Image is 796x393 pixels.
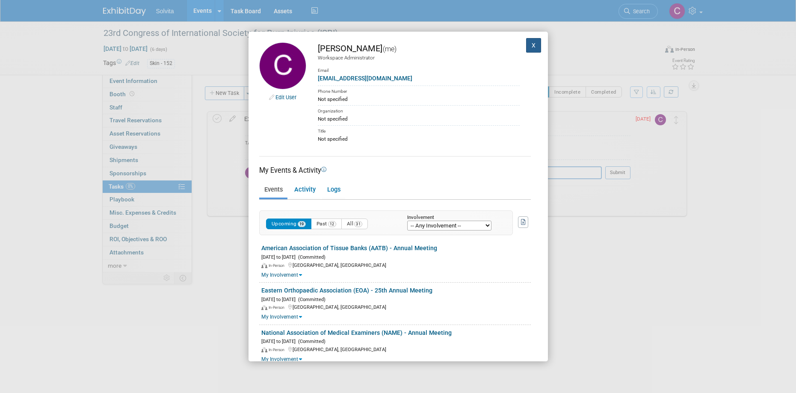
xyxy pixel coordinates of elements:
[318,115,520,123] div: Not specified
[318,95,520,103] div: Not specified
[269,263,287,268] span: In-Person
[261,347,267,352] img: In-Person Event
[261,261,531,269] div: [GEOGRAPHIC_DATA], [GEOGRAPHIC_DATA]
[261,272,302,278] a: My Involvement
[269,348,287,352] span: In-Person
[269,305,287,310] span: In-Person
[296,297,326,302] span: (Committed)
[318,86,520,95] div: Phone Number
[311,219,342,229] button: Past12
[261,245,437,251] a: American Association of Tissue Banks (AATB) - Annual Meeting
[318,54,520,62] div: Workspace Administrator
[296,339,326,344] span: (Committed)
[275,94,296,100] a: Edit User
[259,42,306,89] img: Cindy Miller
[318,75,412,82] a: [EMAIL_ADDRESS][DOMAIN_NAME]
[407,215,500,221] div: Involvement
[261,337,531,345] div: [DATE] to [DATE]
[322,183,345,198] a: Logs
[318,42,520,55] div: [PERSON_NAME]
[289,183,320,198] a: Activity
[341,219,368,229] button: All31
[318,135,520,143] div: Not specified
[266,219,311,229] button: Upcoming19
[382,45,397,53] span: (me)
[261,314,302,320] a: My Involvement
[261,263,267,268] img: In-Person Event
[261,303,531,311] div: [GEOGRAPHIC_DATA], [GEOGRAPHIC_DATA]
[261,287,432,294] a: Eastern Orthopaedic Association (EOA) - 25th Annual Meeting
[526,38,542,53] button: X
[261,356,302,362] a: My Involvement
[261,329,452,336] a: National Association of Medical Examiners (NAME) - Annual Meeting
[318,105,520,115] div: Organization
[259,165,531,175] div: My Events & Activity
[318,125,520,135] div: Title
[261,305,267,310] img: In-Person Event
[318,62,520,74] div: Email
[328,221,336,227] span: 12
[354,221,362,227] span: 31
[261,295,531,303] div: [DATE] to [DATE]
[259,183,287,198] a: Events
[261,345,531,353] div: [GEOGRAPHIC_DATA], [GEOGRAPHIC_DATA]
[261,253,531,261] div: [DATE] to [DATE]
[298,221,306,227] span: 19
[296,254,326,260] span: (Committed)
